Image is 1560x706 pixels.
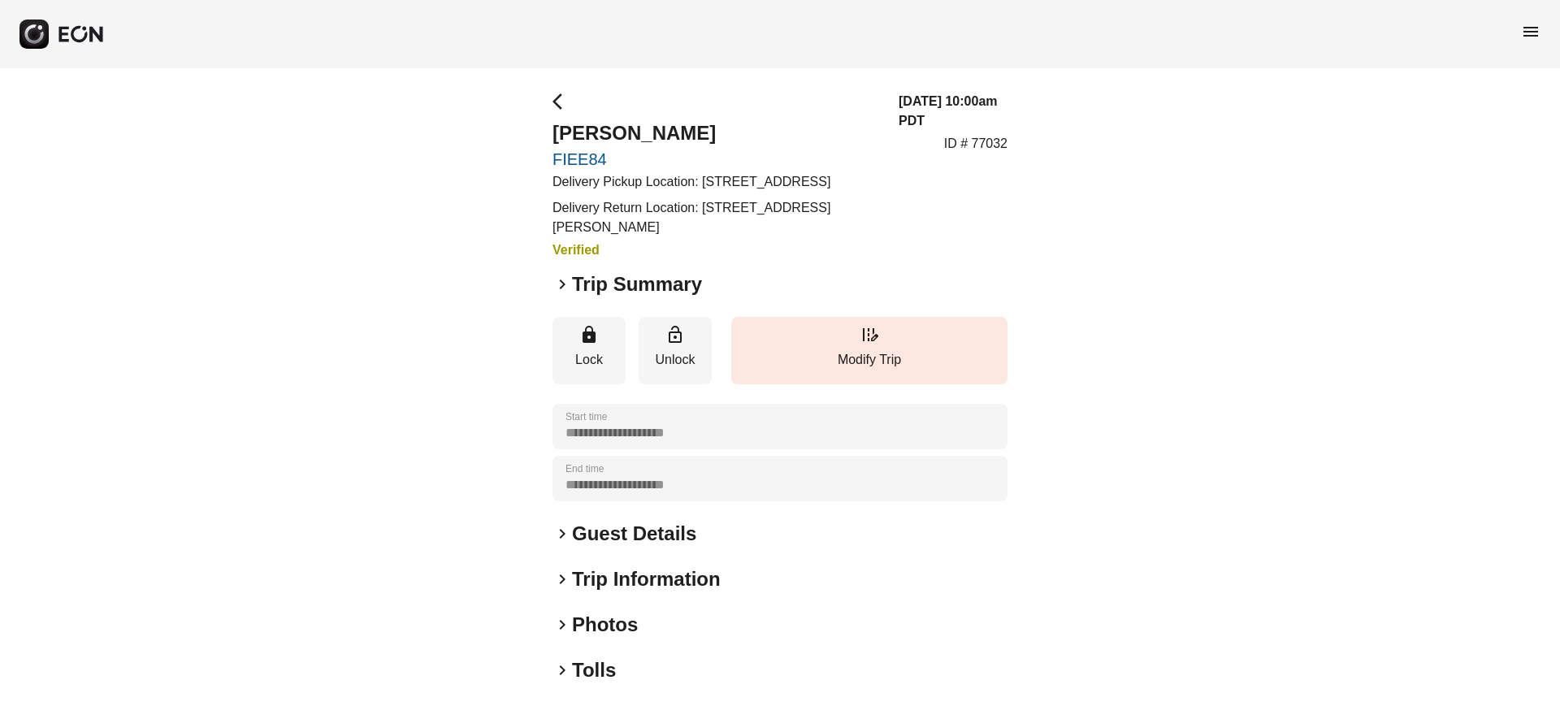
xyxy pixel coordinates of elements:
[552,275,572,294] span: keyboard_arrow_right
[572,612,638,638] h2: Photos
[552,524,572,544] span: keyboard_arrow_right
[552,317,626,384] button: Lock
[647,350,704,370] p: Unlock
[552,570,572,589] span: keyboard_arrow_right
[552,149,879,169] a: FIEE84
[572,521,696,547] h2: Guest Details
[572,271,702,297] h2: Trip Summary
[552,172,879,192] p: Delivery Pickup Location: [STREET_ADDRESS]
[572,657,616,683] h2: Tolls
[552,615,572,635] span: keyboard_arrow_right
[1521,22,1540,41] span: menu
[731,317,1007,384] button: Modify Trip
[739,350,999,370] p: Modify Trip
[552,92,572,111] span: arrow_back_ios
[860,325,879,344] span: edit_road
[665,325,685,344] span: lock_open
[944,134,1007,154] p: ID # 77032
[552,240,879,260] h3: Verified
[899,92,1007,131] h3: [DATE] 10:00am PDT
[552,198,879,237] p: Delivery Return Location: [STREET_ADDRESS][PERSON_NAME]
[579,325,599,344] span: lock
[572,566,721,592] h2: Trip Information
[561,350,617,370] p: Lock
[639,317,712,384] button: Unlock
[552,120,879,146] h2: [PERSON_NAME]
[552,661,572,680] span: keyboard_arrow_right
